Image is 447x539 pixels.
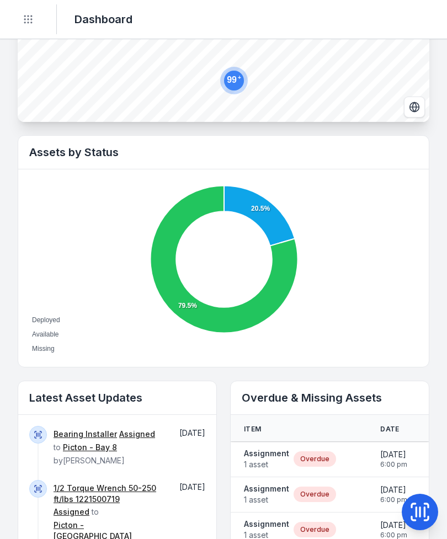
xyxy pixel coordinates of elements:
a: Bearing Installer [54,429,117,440]
span: Item [244,425,261,434]
h2: Assets by Status [29,145,418,160]
span: 1 asset [244,494,289,505]
h2: Dashboard [74,12,132,27]
button: Switch to Satellite View [404,97,425,118]
strong: Assignment [244,519,289,530]
a: Assignment1 asset [244,483,289,505]
time: 12/9/2025, 3:37:01 pm [179,428,205,437]
tspan: + [238,74,241,81]
span: Available [32,330,58,338]
span: Deployed [32,316,60,324]
text: 99 [227,74,241,84]
time: 12/9/2025, 6:00:00 pm [380,484,407,504]
div: Overdue [294,487,336,502]
span: [DATE] [179,482,205,492]
strong: Assignment [244,448,289,459]
a: Assigned [119,429,155,440]
span: [DATE] [380,484,407,495]
span: to by [PERSON_NAME] [54,429,155,465]
time: 12/9/2025, 6:00:00 pm [380,449,407,469]
time: 12/9/2025, 3:11:10 pm [179,482,205,492]
a: Assigned [54,506,89,517]
div: Overdue [294,451,336,467]
span: 6:00 pm [380,460,407,469]
span: Date [380,425,399,434]
a: 1/2 Torque Wrench 50-250 ft/lbs 1221500719 [54,483,163,505]
span: 6:00 pm [380,495,407,504]
a: Picton - Bay 8 [63,442,117,453]
span: 1 asset [244,459,289,470]
span: [DATE] [380,449,407,460]
a: Assignment1 asset [244,448,289,470]
h2: Latest Asset Updates [29,390,205,405]
span: Missing [32,345,55,353]
h2: Overdue & Missing Assets [242,390,418,405]
strong: Assignment [244,483,289,494]
div: Overdue [294,522,336,537]
span: [DATE] [179,428,205,437]
span: [DATE] [380,520,407,531]
button: Toggle navigation [18,9,39,30]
